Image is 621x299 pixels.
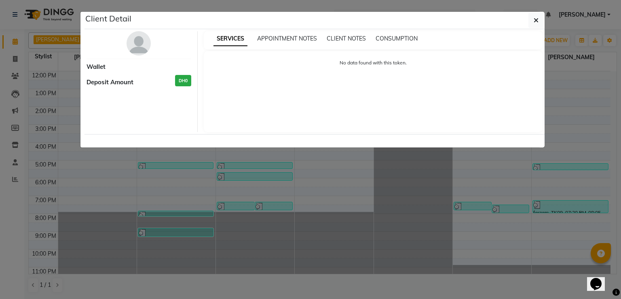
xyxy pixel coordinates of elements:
span: APPOINTMENT NOTES [257,35,317,42]
p: No data found with this token. [212,59,535,66]
h5: Client Detail [85,13,131,25]
img: avatar [127,31,151,56]
span: CLIENT NOTES [327,35,366,42]
span: Wallet [87,62,106,72]
h3: DH0 [175,75,191,87]
span: Deposit Amount [87,78,133,87]
iframe: chat widget [587,267,613,291]
span: CONSUMPTION [376,35,418,42]
span: SERVICES [213,32,247,46]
